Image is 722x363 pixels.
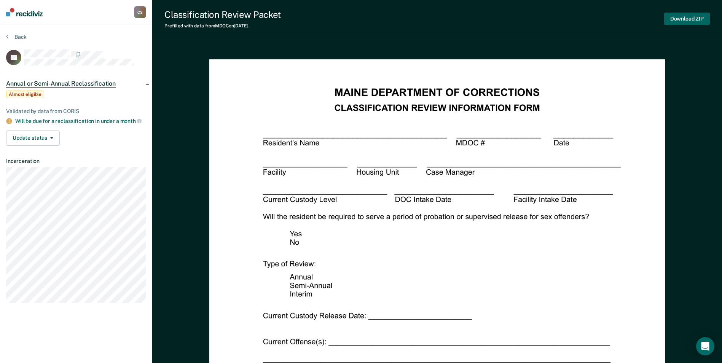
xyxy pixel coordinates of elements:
span: Almost eligible [6,91,44,98]
div: Open Intercom Messenger [696,337,714,355]
button: Back [6,33,27,40]
div: Validated by data from CORIS [6,108,146,115]
dt: Incarceration [6,158,146,164]
div: C S [134,6,146,18]
img: Recidiviz [6,8,43,16]
button: CS [134,6,146,18]
div: Prefilled with data from MDOC on [DATE] . [164,23,281,29]
div: Will be due for a reclassification in under a month [15,118,146,124]
button: Update status [6,131,60,146]
span: Annual or Semi-Annual Reclassification [6,80,116,88]
div: Classification Review Packet [164,9,281,20]
button: Download ZIP [664,13,710,25]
